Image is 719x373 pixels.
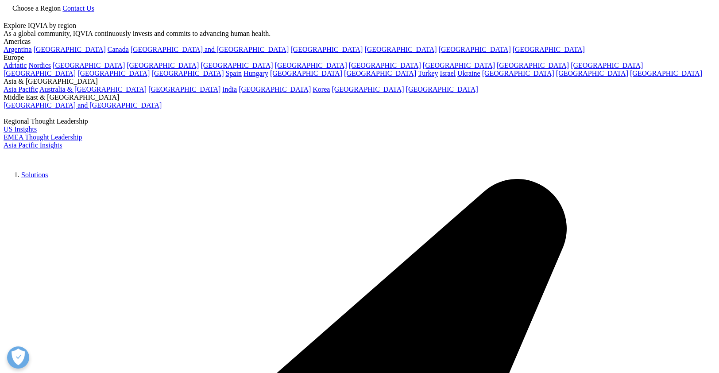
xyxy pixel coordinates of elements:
[4,30,715,38] div: As a global community, IQVIA continuously invests and commits to advancing human health.
[439,46,511,53] a: [GEOGRAPHIC_DATA]
[62,4,94,12] a: Contact Us
[244,70,268,77] a: Hungary
[4,85,38,93] a: Asia Pacific
[418,70,438,77] a: Turkey
[151,70,224,77] a: [GEOGRAPHIC_DATA]
[344,70,416,77] a: [GEOGRAPHIC_DATA]
[423,62,495,69] a: [GEOGRAPHIC_DATA]
[4,133,82,141] a: EMEA Thought Leadership
[7,346,29,369] button: Открыть настройки
[4,22,715,30] div: Explore IQVIA by region
[4,38,715,46] div: Americas
[4,117,715,125] div: Regional Thought Leadership
[4,78,715,85] div: Asia & [GEOGRAPHIC_DATA]
[313,85,330,93] a: Korea
[108,46,129,53] a: Canada
[148,85,220,93] a: [GEOGRAPHIC_DATA]
[39,85,147,93] a: Australia & [GEOGRAPHIC_DATA]
[12,4,61,12] span: Choose a Region
[21,171,48,179] a: Solutions
[630,70,702,77] a: [GEOGRAPHIC_DATA]
[4,93,715,101] div: Middle East & [GEOGRAPHIC_DATA]
[406,85,478,93] a: [GEOGRAPHIC_DATA]
[201,62,273,69] a: [GEOGRAPHIC_DATA]
[4,141,62,149] a: Asia Pacific Insights
[77,70,150,77] a: [GEOGRAPHIC_DATA]
[349,62,421,69] a: [GEOGRAPHIC_DATA]
[4,46,32,53] a: Argentina
[28,62,51,69] a: Nordics
[571,62,643,69] a: [GEOGRAPHIC_DATA]
[239,85,311,93] a: [GEOGRAPHIC_DATA]
[4,62,27,69] a: Adriatic
[332,85,404,93] a: [GEOGRAPHIC_DATA]
[127,62,199,69] a: [GEOGRAPHIC_DATA]
[225,70,241,77] a: Spain
[440,70,456,77] a: Israel
[364,46,437,53] a: [GEOGRAPHIC_DATA]
[4,54,715,62] div: Europe
[497,62,569,69] a: [GEOGRAPHIC_DATA]
[275,62,347,69] a: [GEOGRAPHIC_DATA]
[131,46,289,53] a: [GEOGRAPHIC_DATA] and [GEOGRAPHIC_DATA]
[4,70,76,77] a: [GEOGRAPHIC_DATA]
[4,149,74,162] img: IQVIA Healthcare Information Technology and Pharma Clinical Research Company
[290,46,363,53] a: [GEOGRAPHIC_DATA]
[4,101,162,109] a: [GEOGRAPHIC_DATA] and [GEOGRAPHIC_DATA]
[34,46,106,53] a: [GEOGRAPHIC_DATA]
[482,70,554,77] a: [GEOGRAPHIC_DATA]
[53,62,125,69] a: [GEOGRAPHIC_DATA]
[4,125,37,133] a: US Insights
[513,46,585,53] a: [GEOGRAPHIC_DATA]
[222,85,237,93] a: India
[270,70,342,77] a: [GEOGRAPHIC_DATA]
[457,70,480,77] a: Ukraine
[556,70,628,77] a: [GEOGRAPHIC_DATA]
